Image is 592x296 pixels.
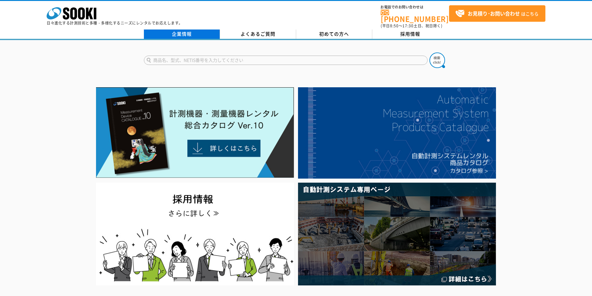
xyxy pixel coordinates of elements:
strong: お見積り･お問い合わせ [468,10,520,17]
input: 商品名、型式、NETIS番号を入力してください [144,56,428,65]
span: はこちら [455,9,539,18]
a: よくあるご質問 [220,30,296,39]
a: お見積り･お問い合わせはこちら [449,5,545,22]
span: 初めての方へ [319,30,349,37]
a: 初めての方へ [296,30,372,39]
a: 採用情報 [372,30,448,39]
img: btn_search.png [429,52,445,68]
span: お電話でのお問い合わせは [381,5,449,9]
p: 日々進化する計測技術と多種・多様化するニーズにレンタルでお応えします。 [47,21,183,25]
img: Catalog Ver10 [96,87,294,178]
img: 自動計測システム専用ページ [298,183,496,285]
img: 自動計測システムカタログ [298,87,496,179]
span: (平日 ～ 土日、祝日除く) [381,23,442,29]
img: SOOKI recruit [96,183,294,285]
a: [PHONE_NUMBER] [381,10,449,22]
span: 17:30 [402,23,414,29]
a: 企業情報 [144,30,220,39]
span: 8:50 [390,23,399,29]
